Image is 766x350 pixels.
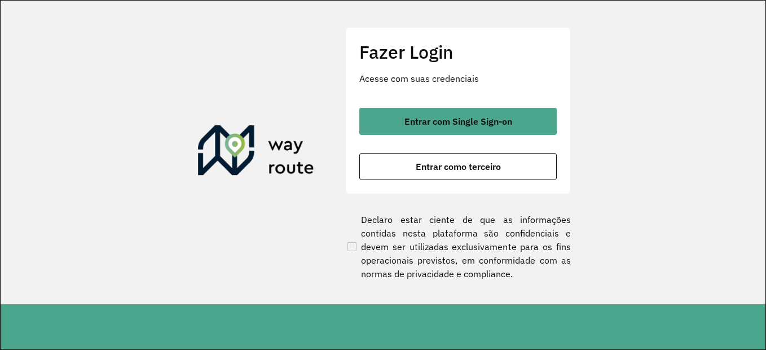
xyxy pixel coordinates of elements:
span: Entrar com Single Sign-on [404,117,512,126]
span: Entrar como terceiro [416,162,501,171]
img: Roteirizador AmbevTech [198,125,314,180]
h2: Fazer Login [359,41,557,63]
button: button [359,153,557,180]
label: Declaro estar ciente de que as informações contidas nesta plataforma são confidenciais e devem se... [345,213,571,281]
p: Acesse com suas credenciais [359,72,557,85]
button: button [359,108,557,135]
